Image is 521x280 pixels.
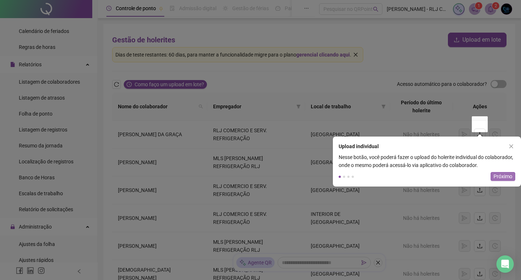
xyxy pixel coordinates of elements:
[339,142,507,150] div: Upload individual
[477,131,483,137] span: upload
[509,144,514,149] span: close
[491,172,515,181] button: Próximo
[496,255,514,273] div: Open Intercom Messenger
[494,172,512,180] span: Próximo
[333,153,521,169] div: Nesse botão, você poderá fazer o upload do holerite individual do colaborador, onde o mesmo poder...
[507,142,515,150] button: close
